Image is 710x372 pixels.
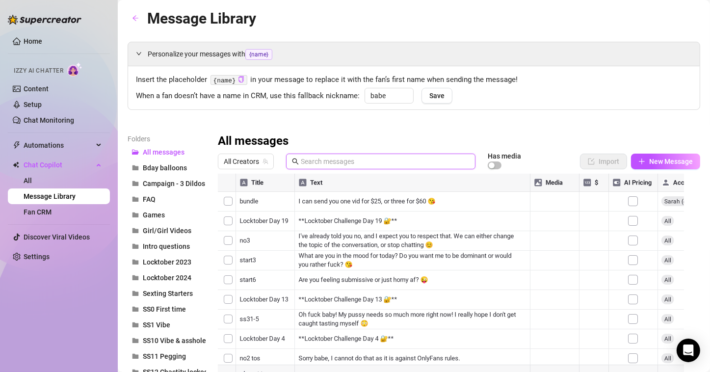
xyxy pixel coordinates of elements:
[631,154,700,169] button: New Message
[245,49,272,60] span: {name}
[429,92,445,100] span: Save
[580,154,627,169] button: Import
[238,76,244,82] span: copy
[128,270,206,286] button: Locktober 2024
[24,85,49,93] a: Content
[143,195,156,203] span: FAQ
[421,88,452,104] button: Save
[143,321,170,329] span: SS1 Vibe
[128,348,206,364] button: SS11 Pegging
[263,159,268,164] span: team
[24,177,32,185] a: All
[148,49,692,60] span: Personalize your messages with
[136,74,692,86] span: Insert the placeholder in your message to replace it with the fan’s first name when sending the m...
[24,233,90,241] a: Discover Viral Videos
[132,353,139,360] span: folder
[128,133,206,144] article: Folders
[128,160,206,176] button: Bday balloons
[143,274,191,282] span: Locktober 2024
[143,180,205,187] span: Campaign - 3 Dildos
[128,333,206,348] button: SS10 Vibe & asshole
[128,239,206,254] button: Intro questions
[143,258,191,266] span: Locktober 2023
[132,321,139,328] span: folder
[132,15,139,22] span: arrow-left
[128,286,206,301] button: Sexting Starters
[677,339,700,362] div: Open Intercom Messenger
[143,227,191,235] span: Girl/Girl Videos
[24,137,93,153] span: Automations
[488,153,521,159] article: Has media
[14,66,63,76] span: Izzy AI Chatter
[24,192,76,200] a: Message Library
[8,15,81,25] img: logo-BBDzfeDw.svg
[128,223,206,239] button: Girl/Girl Videos
[301,156,470,167] input: Search messages
[128,207,206,223] button: Games
[132,149,139,156] span: folder-open
[24,253,50,261] a: Settings
[24,208,52,216] a: Fan CRM
[24,101,42,108] a: Setup
[132,212,139,218] span: folder
[210,75,247,85] code: {name}
[132,180,139,187] span: folder
[24,157,93,173] span: Chat Copilot
[132,227,139,234] span: folder
[132,196,139,203] span: folder
[128,144,206,160] button: All messages
[128,42,700,66] div: Personalize your messages with{name}
[638,158,645,165] span: plus
[143,337,206,345] span: SS10 Vibe & asshole
[132,274,139,281] span: folder
[143,242,190,250] span: Intro questions
[132,337,139,344] span: folder
[649,158,693,165] span: New Message
[128,254,206,270] button: Locktober 2023
[143,211,165,219] span: Games
[147,7,256,30] article: Message Library
[128,191,206,207] button: FAQ
[136,51,142,56] span: expanded
[132,164,139,171] span: folder
[143,352,186,360] span: SS11 Pegging
[24,37,42,45] a: Home
[143,148,184,156] span: All messages
[136,90,360,102] span: When a fan doesn’t have a name in CRM, use this fallback nickname:
[128,301,206,317] button: SS0 First time
[132,306,139,313] span: folder
[24,116,74,124] a: Chat Monitoring
[143,305,186,313] span: SS0 First time
[143,290,193,297] span: Sexting Starters
[132,243,139,250] span: folder
[143,164,187,172] span: Bday balloons
[132,259,139,266] span: folder
[224,154,268,169] span: All Creators
[128,176,206,191] button: Campaign - 3 Dildos
[238,76,244,83] button: Click to Copy
[13,141,21,149] span: thunderbolt
[67,62,82,77] img: AI Chatter
[218,133,289,149] h3: All messages
[292,158,299,165] span: search
[132,290,139,297] span: folder
[13,161,19,168] img: Chat Copilot
[128,317,206,333] button: SS1 Vibe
